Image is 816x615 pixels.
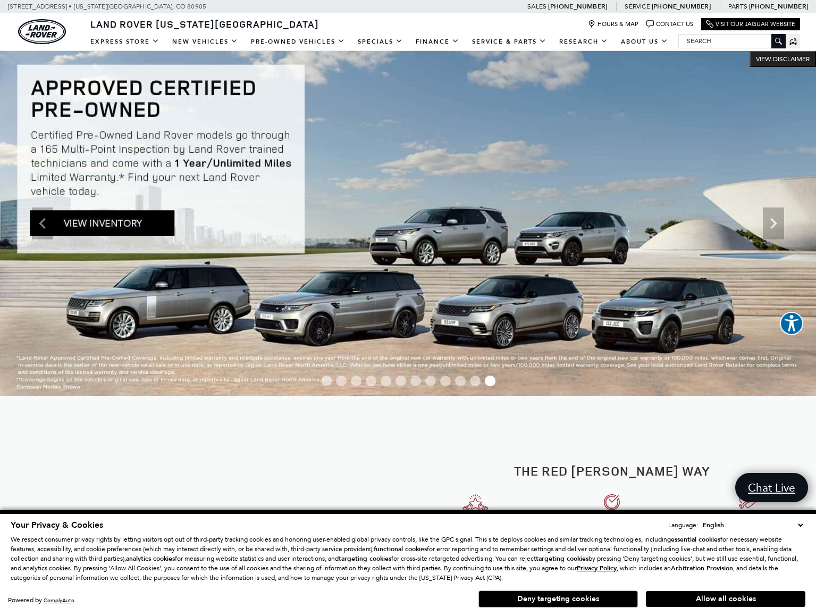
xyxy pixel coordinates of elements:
[321,376,332,386] span: Go to slide 1
[396,376,406,386] span: Go to slide 6
[615,32,675,51] a: About Us
[409,32,466,51] a: Finance
[374,545,427,553] strong: functional cookies
[32,207,53,239] div: Previous
[381,376,391,386] span: Go to slide 5
[18,19,66,44] a: land-rover
[416,464,809,478] h2: The Red [PERSON_NAME] Way
[743,480,801,495] span: Chat Live
[11,519,103,531] span: Your Privacy & Cookies
[679,35,785,47] input: Search
[455,376,466,386] span: Go to slide 10
[763,207,784,239] div: Next
[485,376,495,386] span: Go to slide 12
[646,20,693,28] a: Contact Us
[706,20,795,28] a: Visit Our Jaguar Website
[780,312,803,337] aside: Accessibility Help Desk
[440,376,451,386] span: Go to slide 9
[126,554,175,563] strong: analytics cookies
[410,376,421,386] span: Go to slide 7
[536,554,588,563] strong: targeting cookies
[735,473,808,502] a: Chat Live
[166,32,245,51] a: New Vehicles
[351,376,361,386] span: Go to slide 3
[84,32,675,51] nav: Main Navigation
[780,312,803,335] button: Explore your accessibility options
[8,597,74,604] div: Powered by
[61,449,347,610] iframe: YouTube video player
[527,3,546,10] span: Sales
[339,554,391,563] strong: targeting cookies
[466,32,553,51] a: Service & Parts
[588,20,638,28] a: Hours & Map
[577,564,617,572] u: Privacy Policy
[750,51,816,67] button: VIEW DISCLAIMER
[553,32,615,51] a: Research
[700,520,805,530] select: Language Select
[336,376,347,386] span: Go to slide 2
[652,2,711,11] a: [PHONE_NUMBER]
[44,597,74,604] a: ComplyAuto
[668,522,698,528] div: Language:
[671,564,733,572] strong: Arbitration Provision
[749,2,808,11] a: [PHONE_NUMBER]
[756,55,810,63] span: VIEW DISCLAIMER
[671,535,720,544] strong: essential cookies
[425,376,436,386] span: Go to slide 8
[18,19,66,44] img: Land Rover
[8,3,206,10] a: [STREET_ADDRESS] • [US_STATE][GEOGRAPHIC_DATA], CO 80905
[84,18,325,30] a: Land Rover [US_STATE][GEOGRAPHIC_DATA]
[478,591,638,608] button: Deny targeting cookies
[625,3,650,10] span: Service
[728,3,747,10] span: Parts
[90,18,319,30] span: Land Rover [US_STATE][GEOGRAPHIC_DATA]
[366,376,376,386] span: Go to slide 4
[470,376,481,386] span: Go to slide 11
[245,32,351,51] a: Pre-Owned Vehicles
[548,2,607,11] a: [PHONE_NUMBER]
[351,32,409,51] a: Specials
[84,32,166,51] a: EXPRESS STORE
[646,591,805,607] button: Allow all cookies
[11,535,805,583] p: We respect consumer privacy rights by letting visitors opt out of third-party tracking cookies an...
